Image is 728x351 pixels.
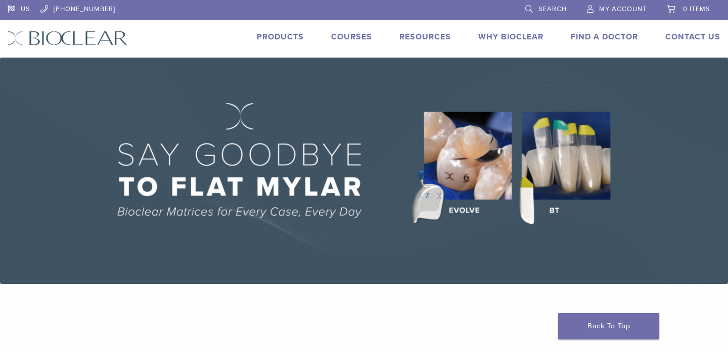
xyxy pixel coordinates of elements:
span: Search [538,5,567,13]
span: My Account [599,5,647,13]
img: Bioclear [8,31,127,45]
a: Contact Us [665,32,720,42]
a: Products [257,32,304,42]
a: Find A Doctor [571,32,638,42]
span: 0 items [683,5,710,13]
a: Why Bioclear [478,32,543,42]
a: Courses [331,32,372,42]
a: Resources [399,32,451,42]
a: Back To Top [558,313,659,339]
